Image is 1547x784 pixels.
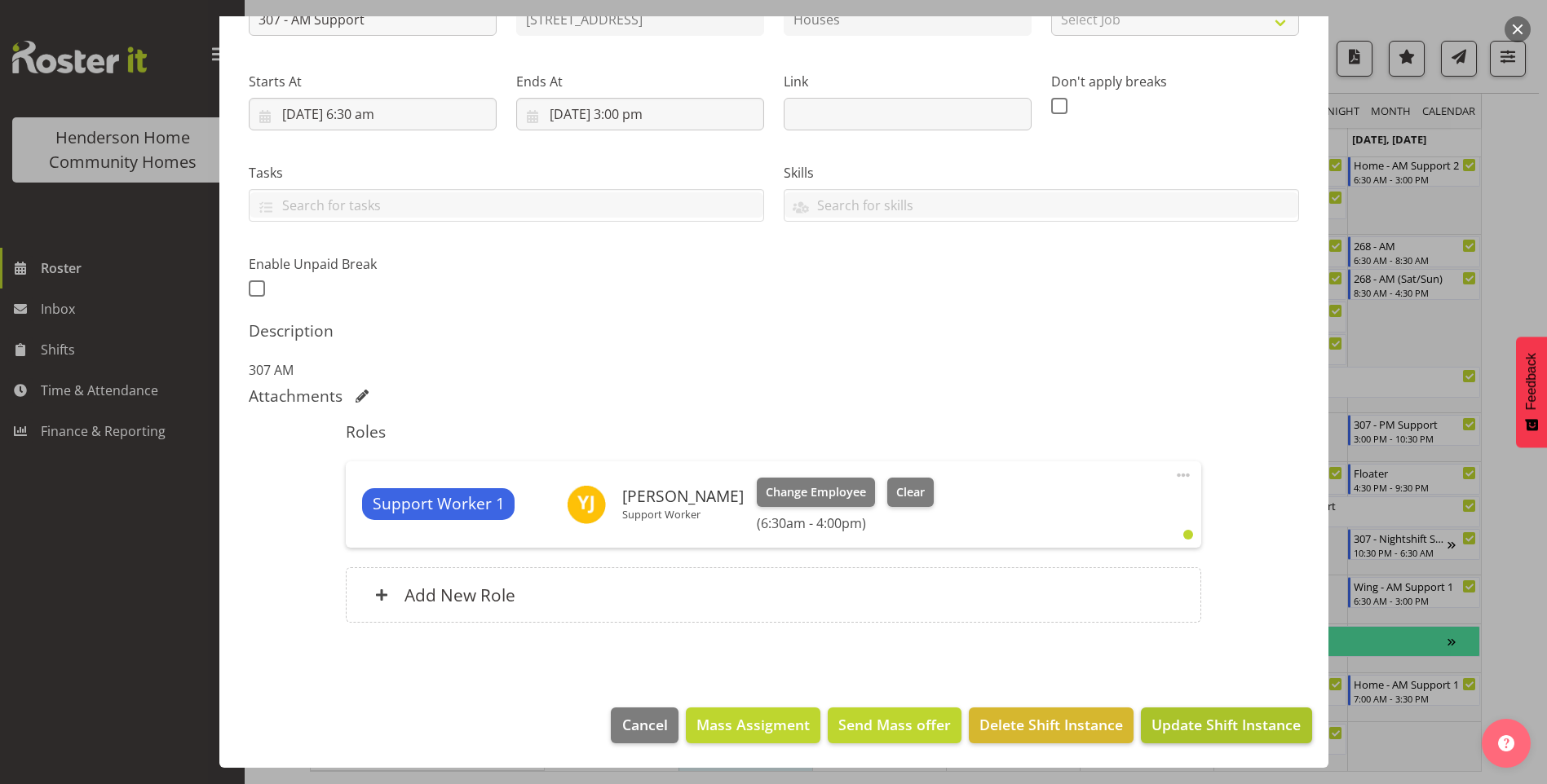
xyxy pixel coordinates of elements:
label: Tasks [249,163,764,183]
p: Support Worker [622,508,744,521]
button: Delete Shift Instance [969,707,1134,743]
button: Feedback - Show survey [1516,337,1547,447]
input: Click to select... [516,98,764,130]
span: Update Shift Instance [1151,714,1301,735]
span: Clear [896,483,925,501]
p: 307 AM [249,360,1299,380]
span: Mass Assigment [696,714,810,735]
label: Don't apply breaks [1051,72,1299,91]
label: Link [784,72,1032,91]
span: Change Employee [766,483,866,501]
button: Mass Assigment [686,707,820,743]
label: Ends At [516,72,764,91]
input: Search for skills [785,192,1298,218]
label: Skills [784,163,1299,183]
h6: Add New Role [404,584,515,606]
span: Support Worker 1 [373,492,505,516]
span: Delete Shift Instance [979,714,1123,735]
h5: Roles [346,422,1201,442]
span: Send Mass offer [838,714,951,735]
button: Send Mass offer [828,707,961,743]
button: Cancel [611,707,678,743]
input: Click to select... [249,98,497,130]
input: Search for tasks [250,192,763,218]
span: Feedback [1524,353,1539,410]
h6: (6:30am - 4:00pm) [757,515,933,531]
button: Change Employee [757,478,875,507]
label: Starts At [249,72,497,91]
button: Clear [887,478,934,507]
button: Update Shift Instance [1141,707,1311,743]
label: Enable Unpaid Break [249,254,497,274]
div: User is clocked in [1183,530,1193,540]
h6: [PERSON_NAME] [622,487,744,505]
img: help-xxl-2.png [1498,735,1514,751]
input: Shift Instance Name [249,3,497,36]
h5: Description [249,321,1299,341]
h5: Attachments [249,386,343,406]
span: Cancel [622,714,668,735]
img: yuxi-ji11787.jpg [567,485,606,524]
